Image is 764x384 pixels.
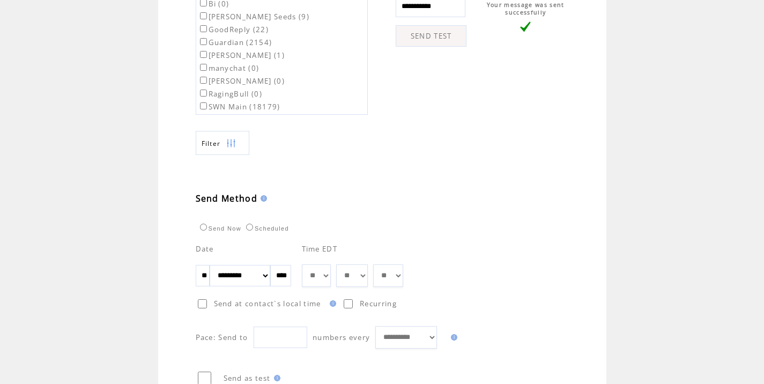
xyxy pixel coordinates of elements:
[198,25,269,34] label: GoodReply (22)
[198,38,272,47] label: Guardian (2154)
[200,38,207,45] input: Guardian (2154)
[200,77,207,84] input: [PERSON_NAME] (0)
[196,193,258,204] span: Send Method
[224,373,271,383] span: Send as test
[200,224,207,231] input: Send Now
[198,76,285,86] label: [PERSON_NAME] (0)
[196,131,249,155] a: Filter
[198,63,259,73] label: manychat (0)
[198,102,280,112] label: SWN Main (18179)
[198,12,310,21] label: [PERSON_NAME] Seeds (9)
[197,225,241,232] label: Send Now
[200,51,207,58] input: [PERSON_NAME] (1)
[200,90,207,97] input: RagingBull (0)
[271,375,280,381] img: help.gif
[243,225,289,232] label: Scheduled
[200,102,207,109] input: SWN Main (18179)
[198,89,263,99] label: RagingBull (0)
[246,224,253,231] input: Scheduled
[448,334,457,341] img: help.gif
[327,300,336,307] img: help.gif
[200,25,207,32] input: GoodReply (22)
[202,139,221,148] span: Show filters
[396,25,466,47] a: SEND TEST
[196,333,248,342] span: Pace: Send to
[520,21,531,32] img: vLarge.png
[487,1,565,16] span: Your message was sent successfully
[198,50,285,60] label: [PERSON_NAME] (1)
[313,333,370,342] span: numbers every
[200,64,207,71] input: manychat (0)
[226,131,236,156] img: filters.png
[214,299,321,308] span: Send at contact`s local time
[257,195,267,202] img: help.gif
[200,12,207,19] input: [PERSON_NAME] Seeds (9)
[196,244,214,254] span: Date
[360,299,397,308] span: Recurring
[302,244,338,254] span: Time EDT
